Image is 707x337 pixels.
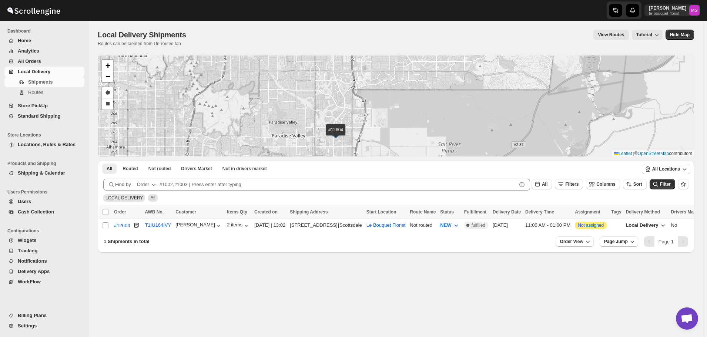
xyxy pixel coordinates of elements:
span: Billing Plans [18,313,47,318]
span: Find by [115,181,131,188]
span: Analytics [18,48,39,54]
button: User menu [644,4,700,16]
span: Users Permissions [7,189,85,195]
span: Delivery Time [525,209,554,215]
p: Routes can be created from Un-routed tab [98,41,189,47]
span: Sort [633,182,642,187]
button: Order View [556,236,594,247]
span: Status [440,209,454,215]
a: Draw a polygon [102,87,113,98]
span: Local Delivery Shipments [98,31,186,39]
button: Page Jump [600,236,638,247]
div: Order [137,181,149,188]
div: [DATE] [493,222,521,229]
span: Shipments [28,79,53,85]
span: Cash Collection [18,209,54,215]
button: view route [593,30,629,40]
button: Le Bouquet Florist [366,222,406,228]
a: Leaflet [614,151,632,156]
span: Assignment [575,209,600,215]
span: fulfilled [472,222,485,228]
div: #12604 [114,223,130,228]
p: le-bouquet-florist [649,11,686,16]
b: 1 [671,239,674,245]
a: Zoom out [102,71,113,82]
span: All [542,182,547,187]
span: Delivery Apps [18,269,50,274]
button: Widgets [4,235,84,246]
span: + [105,61,110,70]
span: Configurations [7,228,85,234]
button: Unrouted [144,164,175,174]
button: [PERSON_NAME] [175,222,222,229]
a: OpenStreetMap [638,151,669,156]
span: WorkFlow [18,279,41,284]
span: 1 Shipments in total [104,239,150,244]
a: Zoom in [102,60,113,71]
span: Dashboard [7,28,85,34]
span: Fulfillment [464,209,487,215]
div: No [671,222,702,229]
img: Marker [330,130,341,138]
span: Products and Shipping [7,161,85,166]
span: Users [18,199,31,204]
span: Delivery Date [493,209,521,215]
span: Route Name [410,209,436,215]
button: Shipments [4,77,84,87]
button: Sort [623,179,647,189]
button: Tutorial [632,30,663,40]
a: Draw a rectangle [102,98,113,109]
button: WorkFlow [4,277,84,287]
span: Locations, Rules & Rates [18,142,76,147]
button: Map action label [666,30,694,40]
span: NEW [440,222,451,228]
button: Un-claimable [218,164,271,174]
span: Hide Map [670,32,690,38]
span: Order [114,209,126,215]
button: Order [133,179,162,191]
button: All Orders [4,56,84,67]
span: Filters [565,182,579,187]
span: − [105,72,110,81]
span: | [633,151,634,156]
span: AWB No. [145,209,164,215]
button: Tracking [4,246,84,256]
span: All [107,166,112,172]
text: MG [691,8,698,13]
button: Local Delivery [621,219,671,231]
span: Shipping & Calendar [18,170,65,176]
span: Local Delivery [18,69,50,74]
button: Billing Plans [4,310,84,321]
span: Customer [175,209,196,215]
span: Start Location [366,209,396,215]
button: NEW [436,219,464,231]
button: Not assigned [578,223,604,228]
button: Shipping & Calendar [4,168,84,178]
span: All [150,195,155,200]
span: Items Qty [227,209,247,215]
button: 2 items [227,222,250,229]
span: View Routes [598,32,624,38]
button: All Locations [642,164,690,174]
span: Store Locations [7,132,85,138]
span: Order View [560,239,583,245]
button: Claimable [177,164,216,174]
button: Analytics [4,46,84,56]
span: Page Jump [604,239,628,245]
span: All Orders [18,58,41,64]
span: Notifications [18,258,47,264]
button: Home [4,36,84,46]
span: Columns [596,182,615,187]
span: Filter [660,182,671,187]
span: Delivery Method [626,209,660,215]
span: Drivers Market [181,166,212,172]
input: #1002,#1003 | Press enter after typing [160,179,517,191]
div: © contributors [612,151,694,157]
button: All [102,164,117,174]
span: Tags [611,209,621,215]
button: Filter [650,179,675,189]
span: Tutorial [636,32,652,37]
span: Tracking [18,248,37,253]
